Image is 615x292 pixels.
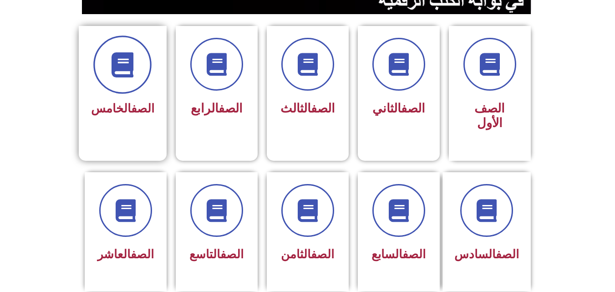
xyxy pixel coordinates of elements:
span: السابع [371,247,426,261]
a: الصف [496,247,519,261]
span: السادس [454,247,519,261]
a: الصف [311,247,334,261]
a: الصف [131,102,154,115]
span: الثامن [281,247,334,261]
a: الصف [219,101,243,116]
a: الصف [401,101,425,116]
a: الصف [131,247,154,261]
span: الصف الأول [474,101,505,130]
span: العاشر [97,247,154,261]
span: الخامس [91,102,154,115]
span: الثالث [280,101,335,116]
a: الصف [220,247,244,261]
span: الثاني [372,101,425,116]
span: التاسع [189,247,244,261]
a: الصف [402,247,426,261]
span: الرابع [191,101,243,116]
a: الصف [311,101,335,116]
